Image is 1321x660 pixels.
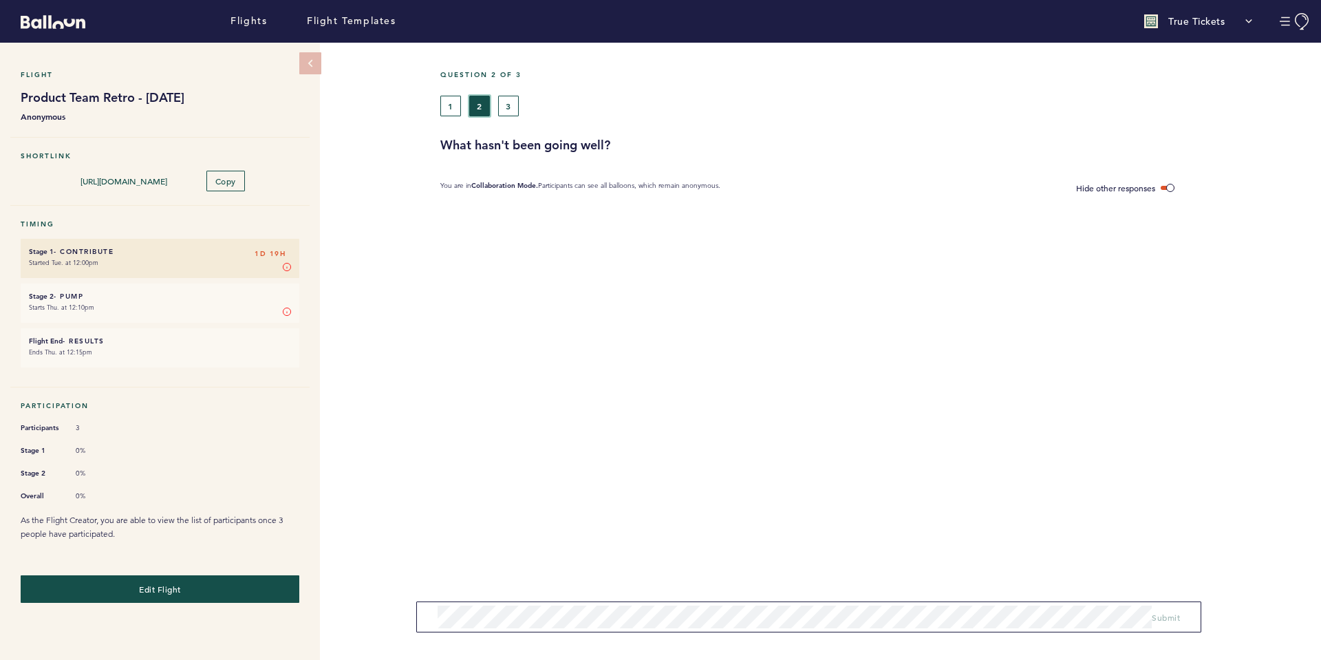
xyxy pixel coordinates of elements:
b: Collaboration Mode. [471,181,538,190]
button: 1 [440,96,461,116]
button: 3 [498,96,519,116]
time: Ends Thu. at 12:15pm [29,348,92,356]
span: Hide other responses [1076,182,1155,193]
button: Submit [1152,610,1180,624]
span: Stage 2 [21,467,62,480]
h3: What hasn't been going well? [440,137,1311,153]
a: Flight Templates [307,14,396,29]
span: 0% [76,469,117,478]
a: Flights [230,14,267,29]
h6: - Results [29,337,291,345]
h5: Question 2 of 3 [440,70,1311,79]
h1: Product Team Retro - [DATE] [21,89,299,106]
time: Started Tue. at 12:00pm [29,258,98,267]
b: Anonymous [21,109,299,123]
svg: Balloon [21,15,85,29]
span: Copy [215,175,236,187]
h5: Flight [21,70,299,79]
small: Stage 2 [29,292,54,301]
small: Flight End [29,337,63,345]
span: Stage 1 [21,444,62,458]
p: As the Flight Creator, you are able to view the list of participants once 3 people have participa... [21,513,299,541]
h5: Shortlink [21,151,299,160]
button: Copy [206,171,245,191]
span: Participants [21,421,62,435]
span: 1D 19H [255,247,286,261]
time: Starts Thu. at 12:10pm [29,303,94,312]
span: 0% [76,491,117,501]
h6: - Pump [29,292,291,301]
button: Manage Account [1280,13,1311,30]
h5: Participation [21,401,299,410]
p: You are in Participants can see all balloons, which remain anonymous. [440,181,720,195]
small: Stage 1 [29,247,54,256]
button: True Tickets [1137,8,1259,35]
span: 3 [76,423,117,433]
span: 0% [76,446,117,456]
h5: Timing [21,220,299,228]
button: 2 [469,96,490,116]
p: True Tickets [1168,14,1225,28]
button: Edit Flight [21,575,299,603]
span: Overall [21,489,62,503]
span: Submit [1152,612,1180,623]
a: Balloon [10,14,85,28]
h6: - Contribute [29,247,291,256]
span: Edit Flight [139,584,181,595]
